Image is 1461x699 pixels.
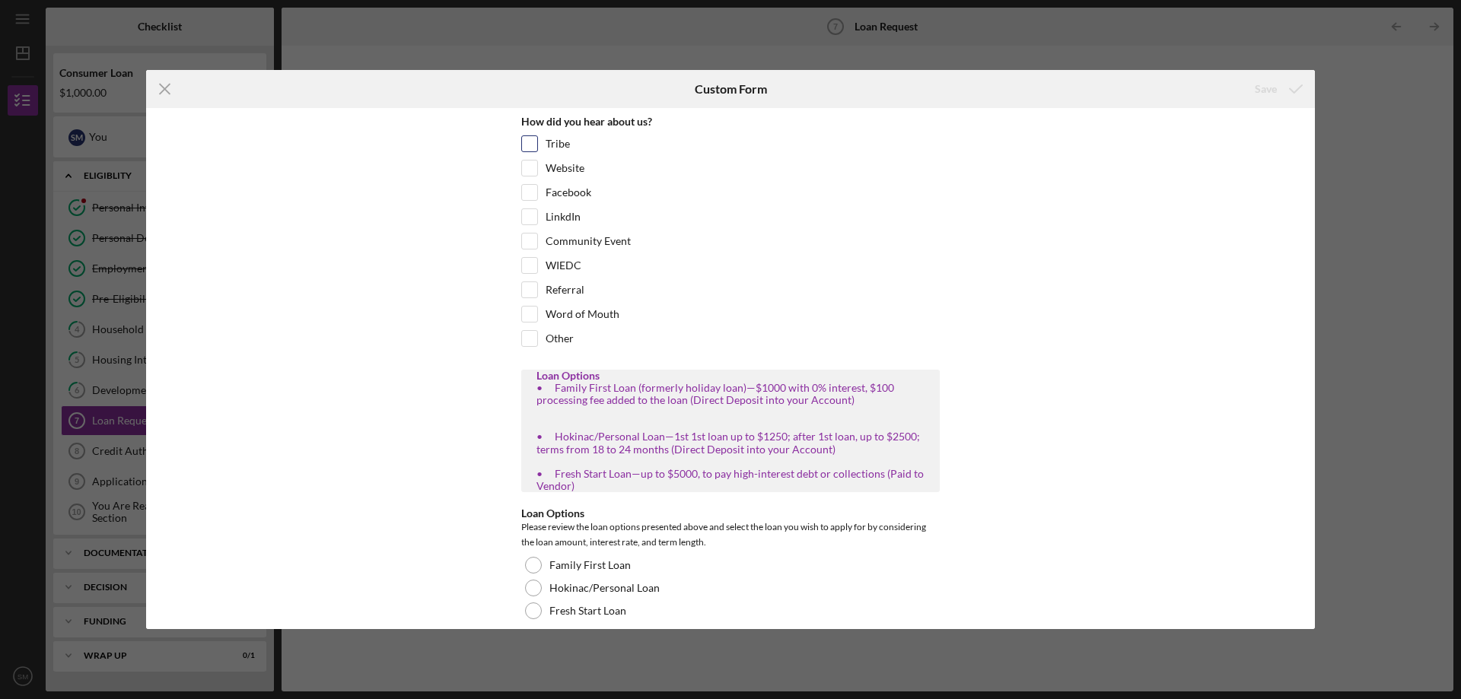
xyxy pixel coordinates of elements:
label: WIEDC [546,258,581,273]
label: Referral [546,282,584,297]
div: Loan Options [536,370,925,382]
div: How did you hear about us? [521,116,940,128]
div: Please review the loan options presented above and select the loan you wish to apply for by consi... [521,519,940,550]
div: Loan Options [521,507,940,519]
label: Website [546,160,584,176]
label: Facebook [546,185,591,200]
label: Tribe [546,136,570,151]
div: • Family First Loan (formerly holiday loan)—$1000 with 0% interest, $100 processing fee added to ... [536,382,925,492]
h6: Custom Form [695,82,767,96]
label: Community Event [546,234,631,249]
label: Other [546,331,574,346]
label: LinkdIn [546,209,581,224]
label: Fresh Start Loan [549,605,626,617]
div: Save [1255,74,1277,104]
button: Save [1240,74,1315,104]
label: Family First Loan [549,559,631,571]
label: Word of Mouth [546,307,619,322]
label: Hokinac/Personal Loan [549,582,660,594]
